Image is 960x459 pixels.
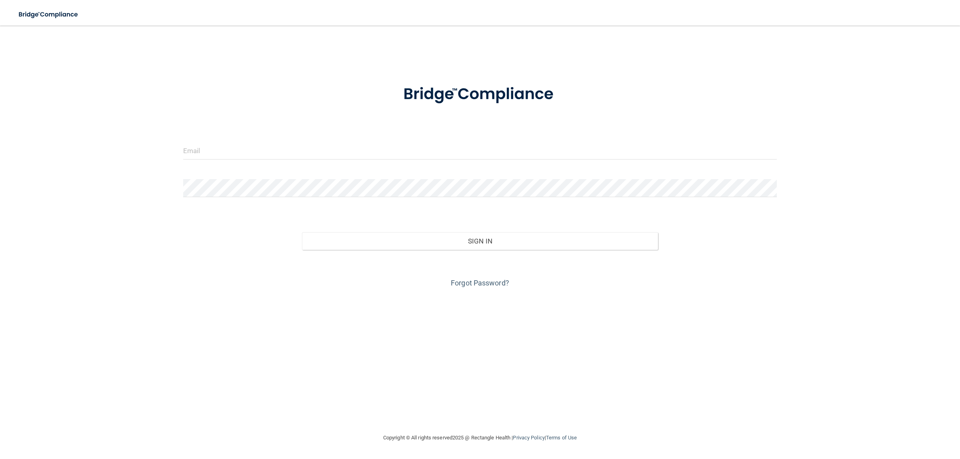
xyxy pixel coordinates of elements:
[387,74,573,115] img: bridge_compliance_login_screen.278c3ca4.svg
[513,435,544,441] a: Privacy Policy
[183,142,777,160] input: Email
[451,279,509,287] a: Forgot Password?
[12,6,86,23] img: bridge_compliance_login_screen.278c3ca4.svg
[302,232,658,250] button: Sign In
[546,435,577,441] a: Terms of Use
[334,425,626,451] div: Copyright © All rights reserved 2025 @ Rectangle Health | |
